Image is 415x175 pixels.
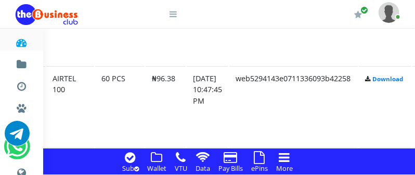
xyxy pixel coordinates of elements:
img: User [379,2,399,22]
small: ePins [251,164,268,173]
img: Logo [16,4,78,25]
small: Wallet [147,164,166,173]
a: Pay Bills [215,162,246,173]
td: [DATE] 10:47:45 PM [187,66,228,147]
a: Dashboard [16,28,28,53]
a: Data [192,162,213,173]
small: Data [196,164,210,173]
a: Fund wallet [16,50,28,75]
td: ₦96.38 [146,66,186,147]
a: Sub [119,162,142,173]
td: web5294143e0711336093b42258 [229,66,358,147]
a: VTU [172,162,190,173]
small: More [276,164,293,173]
a: International VTU [40,130,126,147]
a: Chat for support [5,129,30,146]
span: Renew/Upgrade Subscription [360,6,368,14]
small: Sub [122,164,139,173]
small: VTU [175,164,187,173]
td: 60 PCS [95,66,145,147]
i: Renew/Upgrade Subscription [354,10,362,19]
a: Download [372,75,403,83]
a: Miscellaneous Payments [16,94,28,119]
td: AIRTEL 100 [46,66,94,147]
a: Nigerian VTU [40,115,126,132]
small: Pay Bills [218,164,243,173]
a: Chat for support [6,142,28,159]
a: ePins [248,162,271,173]
a: Wallet [144,162,170,173]
a: Transactions [16,72,28,97]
